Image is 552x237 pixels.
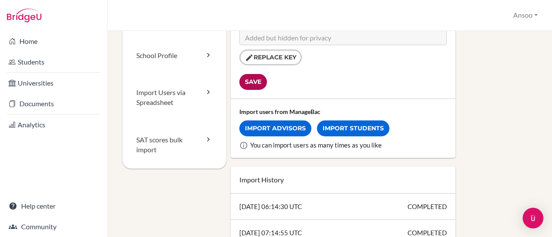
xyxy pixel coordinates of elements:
img: Bridge-U [7,9,41,22]
a: Universities [2,74,106,92]
a: Community [2,218,106,235]
input: Save [239,74,267,90]
a: Documents [2,95,106,112]
button: Ansoo [509,7,542,23]
a: Students [2,53,106,71]
span: COMPLETED [408,228,447,237]
a: Help center [2,197,106,215]
button: Replace key [239,49,302,65]
a: School Profile [122,37,226,74]
div: Import users from ManageBac [239,108,447,116]
a: Import Students [317,120,389,136]
span: COMPLETED [408,202,447,211]
a: SAT scores bulk import [122,121,226,169]
div: [DATE] 06:14:30 UTC [231,194,455,220]
a: Import Advisors [239,120,311,136]
a: Import Users via Spreadsheet [122,74,226,121]
input: Added but hidden for privacy [239,30,447,45]
div: Open Intercom Messenger [523,208,543,228]
div: You can import users as many times as you like [250,141,447,149]
a: Analytics [2,116,106,133]
a: Home [2,33,106,50]
h2: Import History [239,175,447,185]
